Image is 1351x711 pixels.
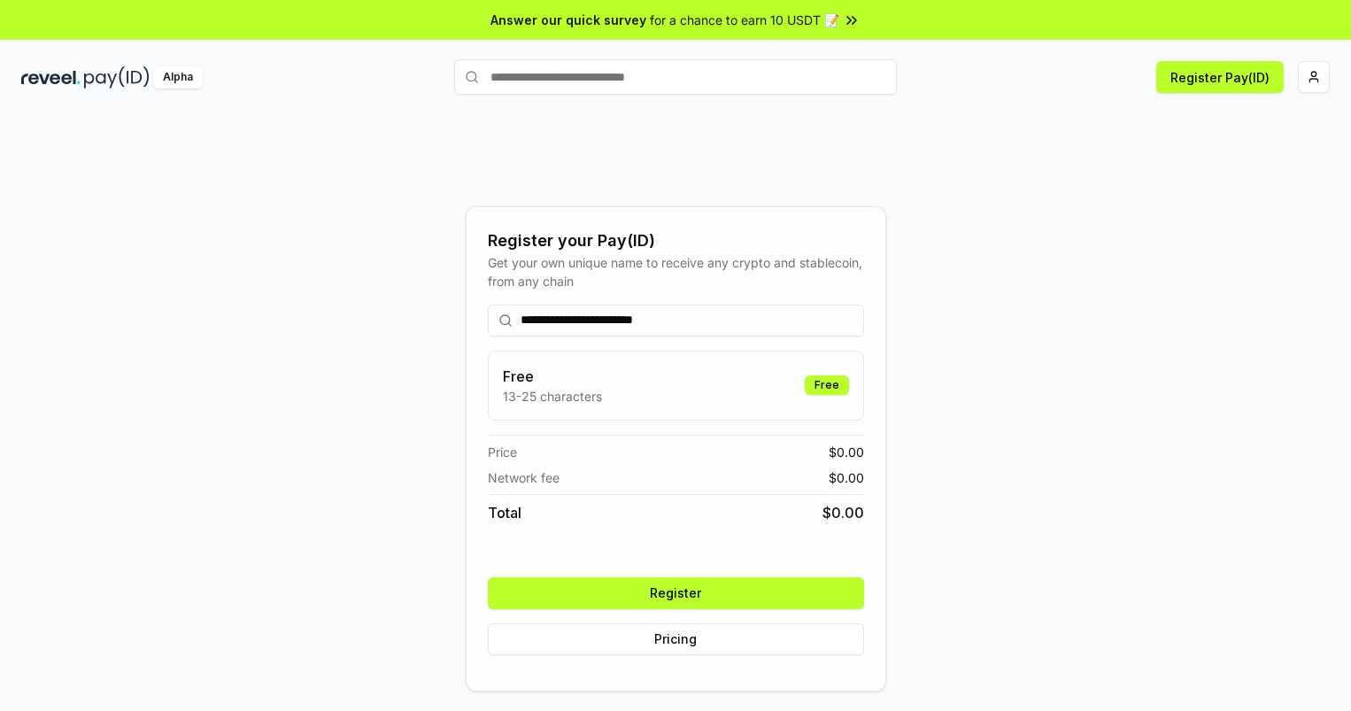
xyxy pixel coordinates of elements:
[490,11,646,29] span: Answer our quick survey
[488,468,560,487] span: Network fee
[829,468,864,487] span: $ 0.00
[84,66,150,89] img: pay_id
[503,387,602,406] p: 13-25 characters
[488,228,864,253] div: Register your Pay(ID)
[488,577,864,609] button: Register
[488,443,517,461] span: Price
[488,502,521,523] span: Total
[488,623,864,655] button: Pricing
[805,375,849,395] div: Free
[153,66,203,89] div: Alpha
[650,11,839,29] span: for a chance to earn 10 USDT 📝
[21,66,81,89] img: reveel_dark
[1156,61,1284,93] button: Register Pay(ID)
[488,253,864,290] div: Get your own unique name to receive any crypto and stablecoin, from any chain
[503,366,602,387] h3: Free
[822,502,864,523] span: $ 0.00
[829,443,864,461] span: $ 0.00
